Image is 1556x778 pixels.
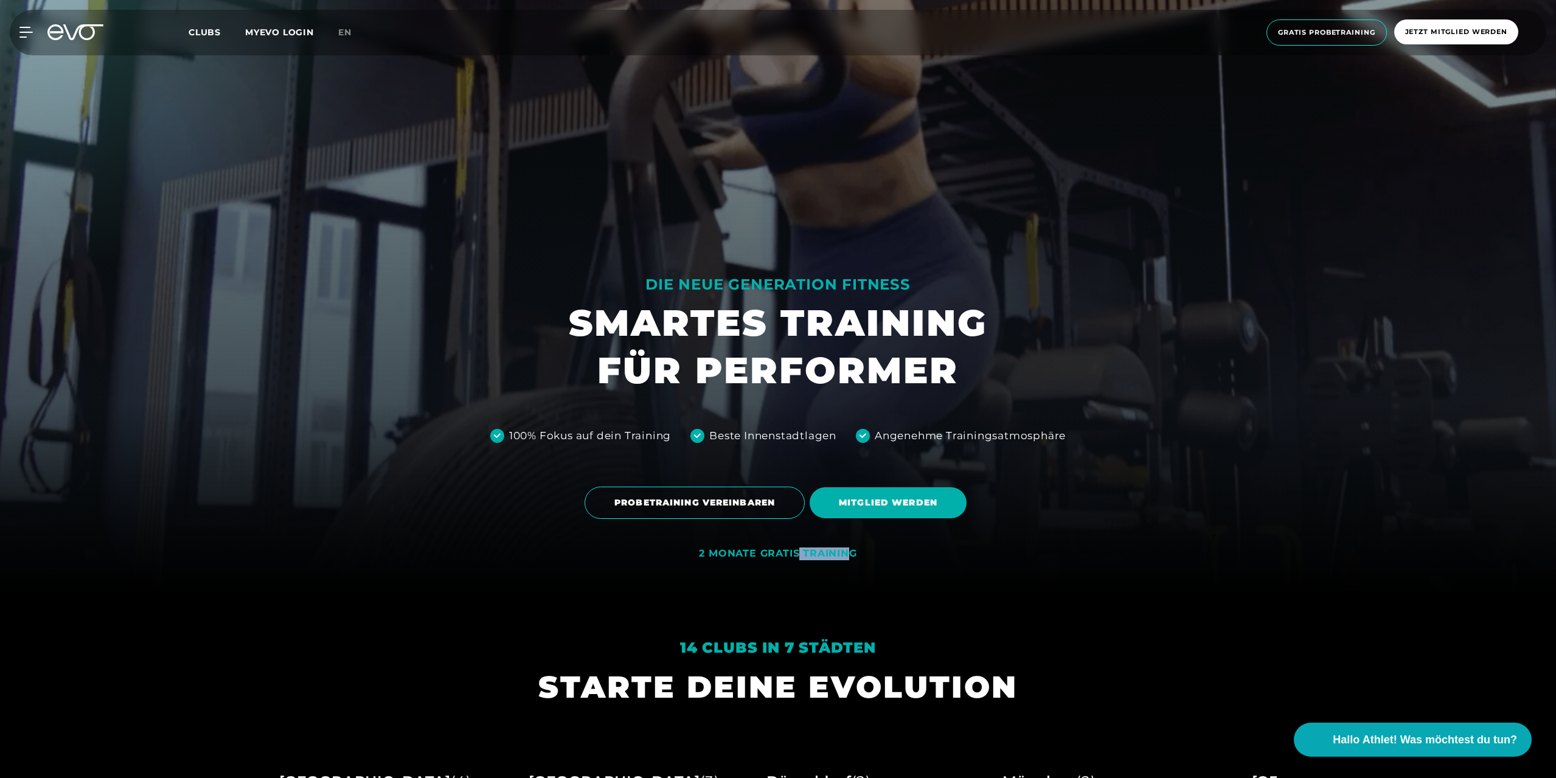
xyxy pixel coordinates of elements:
div: 2 MONATE GRATIS TRAINING [699,547,856,560]
a: Clubs [189,26,245,38]
span: Gratis Probetraining [1278,27,1375,38]
span: MITGLIED WERDEN [839,496,937,509]
button: Hallo Athlet! Was möchtest du tun? [1294,723,1532,757]
span: Jetzt Mitglied werden [1405,27,1507,37]
div: 100% Fokus auf dein Training [509,428,671,444]
a: PROBETRAINING VEREINBAREN [585,478,810,528]
a: en [338,26,366,40]
h1: STARTE DEINE EVOLUTION [538,667,1018,707]
span: en [338,27,352,38]
a: Jetzt Mitglied werden [1391,19,1522,46]
span: PROBETRAINING VEREINBAREN [614,496,775,509]
em: 14 Clubs in 7 Städten [680,639,876,656]
h1: SMARTES TRAINING FÜR PERFORMER [569,299,987,394]
a: MYEVO LOGIN [245,27,314,38]
div: Beste Innenstadtlagen [709,428,836,444]
a: Gratis Probetraining [1263,19,1391,46]
span: Clubs [189,27,221,38]
span: Hallo Athlet! Was möchtest du tun? [1333,732,1517,748]
a: MITGLIED WERDEN [810,478,971,527]
div: DIE NEUE GENERATION FITNESS [569,275,987,294]
div: Angenehme Trainingsatmosphäre [875,428,1066,444]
